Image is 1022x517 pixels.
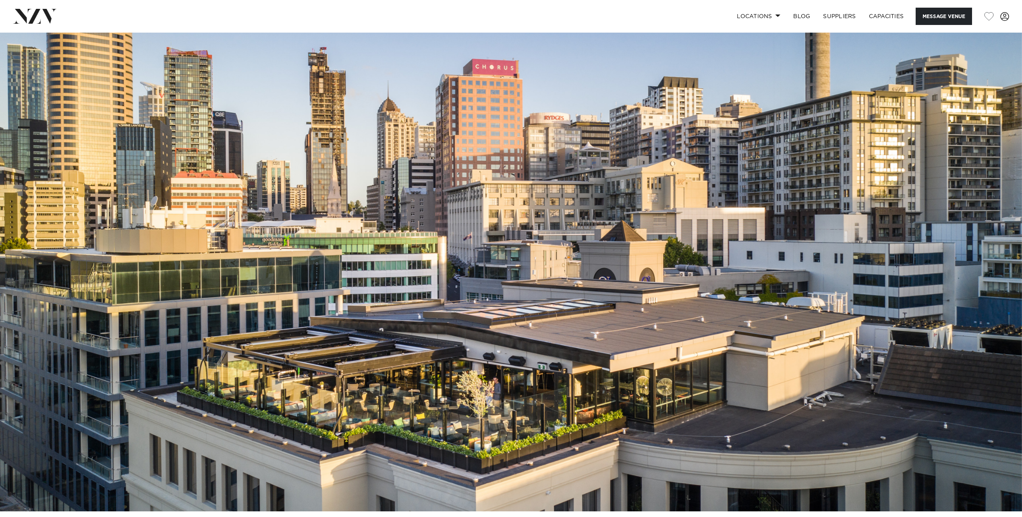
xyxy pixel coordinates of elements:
a: Capacities [862,8,910,25]
a: Locations [730,8,787,25]
a: BLOG [787,8,817,25]
button: Message Venue [916,8,972,25]
img: nzv-logo.png [13,9,57,23]
a: SUPPLIERS [817,8,862,25]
